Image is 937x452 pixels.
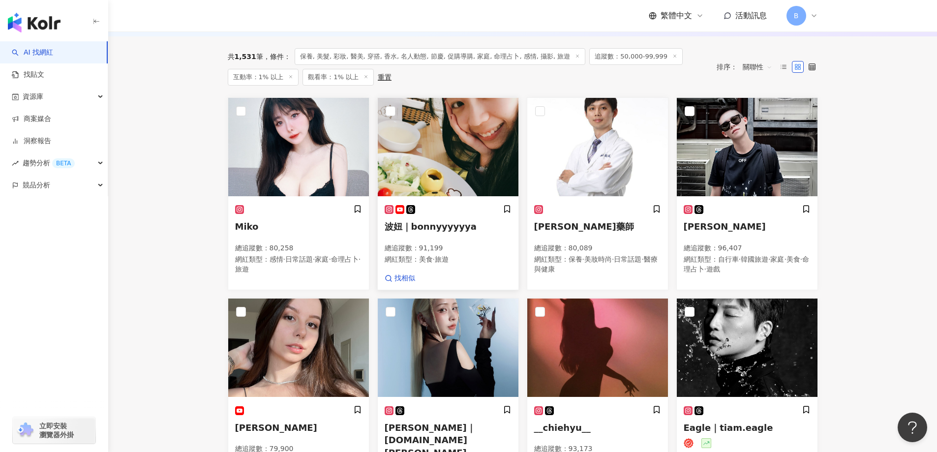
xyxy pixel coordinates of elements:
span: 家庭 [770,255,784,263]
span: 活動訊息 [735,11,767,20]
span: 資源庫 [23,86,43,108]
a: 商案媒合 [12,114,51,124]
p: 網紅類型 ： [534,255,661,274]
span: 命理占卜 [331,255,359,263]
span: 關聯性 [743,59,772,75]
span: 遊戲 [706,265,720,273]
span: 家庭 [315,255,329,263]
img: KOL Avatar [527,98,668,196]
a: KOL Avatar[PERSON_NAME]總追蹤數：96,407網紅類型：自行車·韓國旅遊·家庭·美食·命理占卜·遊戲 [676,97,818,291]
span: 競品分析 [23,174,50,196]
p: 總追蹤數 ： 80,089 [534,243,661,253]
img: KOL Avatar [378,98,518,196]
span: 命理占卜 [684,255,810,273]
span: · [768,255,770,263]
img: KOL Avatar [228,299,369,397]
span: 1,531 [235,53,256,60]
img: KOL Avatar [527,299,668,397]
span: 日常話題 [614,255,641,263]
span: 保養 [569,255,582,263]
span: [PERSON_NAME] [235,422,317,433]
span: [PERSON_NAME] [684,221,766,232]
span: 波妞｜bonnyyyyyya [385,221,477,232]
a: KOL Avatar波妞｜bonnyyyyyya總追蹤數：91,199網紅類型：美食·旅遊找相似 [377,97,519,291]
a: 洞察報告 [12,136,51,146]
p: 總追蹤數 ： 80,258 [235,243,362,253]
div: 排序： [717,59,778,75]
span: · [800,255,802,263]
p: 網紅類型 ： [385,255,512,265]
span: · [329,255,331,263]
p: 總追蹤數 ： 96,407 [684,243,811,253]
span: 立即安裝 瀏覽器外掛 [39,422,74,439]
span: [PERSON_NAME]藥師 [534,221,634,232]
a: 找相似 [385,273,415,283]
img: KOL Avatar [677,98,817,196]
span: · [313,255,315,263]
div: BETA [52,158,75,168]
p: 網紅類型 ： [684,255,811,274]
span: 趨勢分析 [23,152,75,174]
a: chrome extension立即安裝 瀏覽器外掛 [13,417,95,444]
span: 韓國旅遊 [741,255,768,263]
div: 重置 [378,73,392,81]
span: 醫療與健康 [534,255,658,273]
span: __chiehyu__ [534,422,591,433]
span: · [612,255,614,263]
img: KOL Avatar [677,299,817,397]
p: 總追蹤數 ： 91,199 [385,243,512,253]
span: 日常話題 [285,255,313,263]
span: B [794,10,799,21]
span: 追蹤數：50,000-99,999 [589,48,683,65]
span: 感情 [270,255,283,263]
span: 觀看率：1% 以上 [302,69,374,86]
span: · [433,255,435,263]
iframe: Help Scout Beacon - Open [898,413,927,442]
span: 旅遊 [435,255,449,263]
span: · [784,255,786,263]
img: KOL Avatar [378,299,518,397]
a: KOL AvatarMiko總追蹤數：80,258網紅類型：感情·日常話題·家庭·命理占卜·旅遊 [228,97,369,291]
a: searchAI 找網紅 [12,48,53,58]
span: Eagle｜tiam.eagle [684,422,773,433]
span: 互動率：1% 以上 [228,69,299,86]
span: 找相似 [394,273,415,283]
span: 保養, 美髮, 彩妝, 醫美, 穿搭, 香水, 名人動態, 節慶, 促購導購, 家庭, 命理占卜, 感情, 攝影, 旅遊 [295,48,585,65]
span: · [704,265,706,273]
span: · [739,255,741,263]
span: 繁體中文 [661,10,692,21]
span: rise [12,160,19,167]
p: 網紅類型 ： [235,255,362,274]
a: KOL Avatar[PERSON_NAME]藥師總追蹤數：80,089網紅類型：保養·美妝時尚·日常話題·醫療與健康 [527,97,668,291]
img: chrome extension [16,422,35,438]
div: 共 筆 [228,53,263,60]
span: 美食 [786,255,800,263]
span: · [283,255,285,263]
span: 旅遊 [235,265,249,273]
span: 美妝時尚 [584,255,612,263]
span: · [359,255,361,263]
span: 自行車 [718,255,739,263]
img: KOL Avatar [228,98,369,196]
span: Miko [235,221,259,232]
span: 條件 ： [263,53,291,60]
span: · [582,255,584,263]
img: logo [8,13,60,32]
span: 美食 [419,255,433,263]
span: · [641,255,643,263]
a: 找貼文 [12,70,44,80]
